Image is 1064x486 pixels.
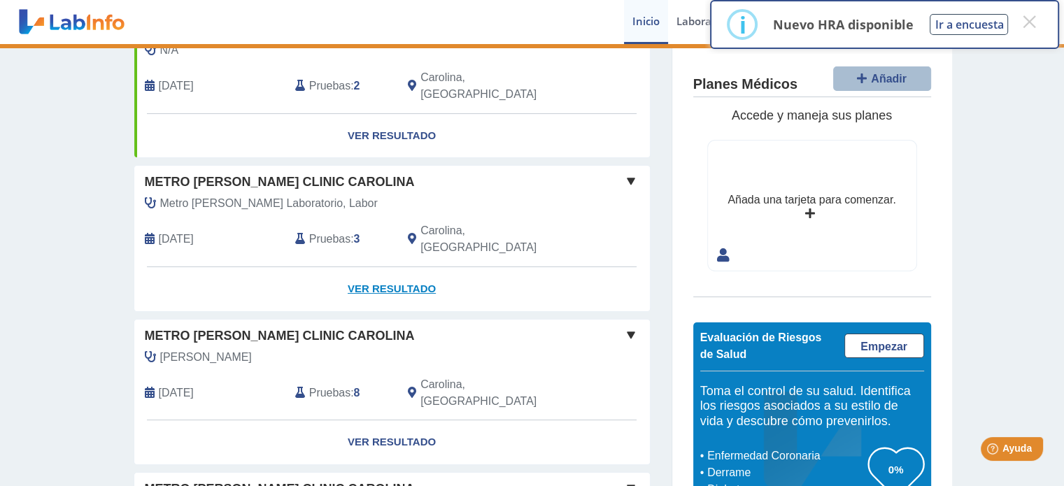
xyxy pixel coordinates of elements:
[700,331,822,360] span: Evaluación de Riesgos de Salud
[354,233,360,245] b: 3
[145,173,415,192] span: Metro [PERSON_NAME] Clinic Carolina
[285,69,397,103] div: :
[134,114,650,158] a: Ver Resultado
[693,76,797,93] h4: Planes Médicos
[420,222,575,256] span: Carolina, PR
[159,385,194,401] span: 2025-04-16
[704,464,868,481] li: Derrame
[844,334,924,358] a: Empezar
[285,376,397,410] div: :
[772,16,913,33] p: Nuevo HRA disponible
[420,69,575,103] span: Carolina, PR
[739,12,746,37] div: i
[420,376,575,410] span: Carolina, PR
[868,461,924,478] h3: 0%
[732,108,892,122] span: Accede y maneja sus planes
[833,66,931,91] button: Añadir
[160,195,378,212] span: Metro Pavia Laboratorio, Labor
[309,231,350,248] span: Pruebas
[700,384,924,429] h5: Toma el control de su salud. Identifica los riesgos asociados a su estilo de vida y descubre cómo...
[354,387,360,399] b: 8
[145,327,415,345] span: Metro [PERSON_NAME] Clinic Carolina
[1016,9,1042,34] button: Close this dialog
[871,73,907,85] span: Añadir
[930,14,1008,35] button: Ir a encuesta
[354,80,360,92] b: 2
[860,341,907,352] span: Empezar
[159,78,194,94] span: 2025-08-01
[309,78,350,94] span: Pruebas
[160,42,179,59] span: N/A
[134,420,650,464] a: Ver Resultado
[704,448,868,464] li: Enfermedad Coronaria
[728,192,895,208] div: Añada una tarjeta para comenzar.
[285,222,397,256] div: :
[939,431,1049,471] iframe: Help widget launcher
[160,349,252,366] span: Martinez Hernandez, Anisonia
[309,385,350,401] span: Pruebas
[134,267,650,311] a: Ver Resultado
[159,231,194,248] span: 2025-07-31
